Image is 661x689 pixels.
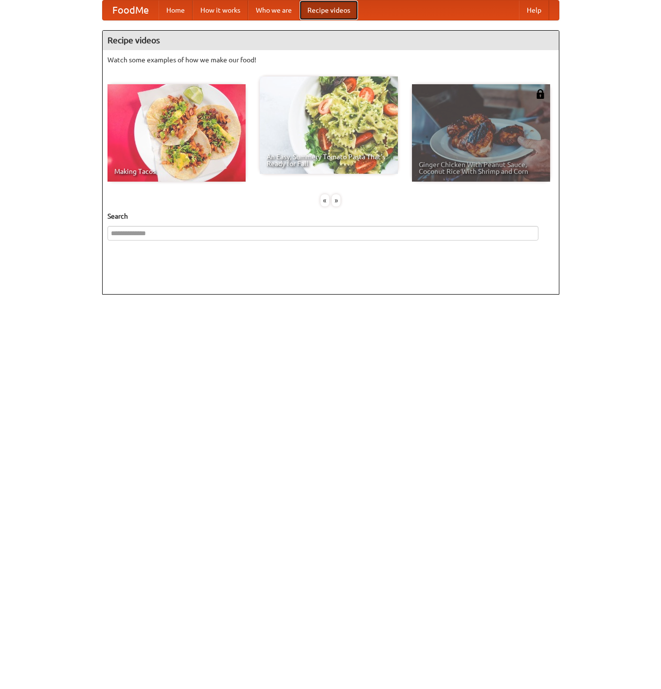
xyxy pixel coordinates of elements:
a: Home [159,0,193,20]
a: Making Tacos [107,84,246,182]
div: » [332,194,340,206]
div: « [321,194,329,206]
span: Making Tacos [114,168,239,175]
a: Help [519,0,549,20]
p: Watch some examples of how we make our food! [107,55,554,65]
a: An Easy, Summery Tomato Pasta That's Ready for Fall [260,76,398,174]
a: FoodMe [103,0,159,20]
a: How it works [193,0,248,20]
a: Recipe videos [300,0,358,20]
img: 483408.png [536,89,545,99]
a: Who we are [248,0,300,20]
h4: Recipe videos [103,31,559,50]
h5: Search [107,211,554,221]
span: An Easy, Summery Tomato Pasta That's Ready for Fall [267,153,391,167]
